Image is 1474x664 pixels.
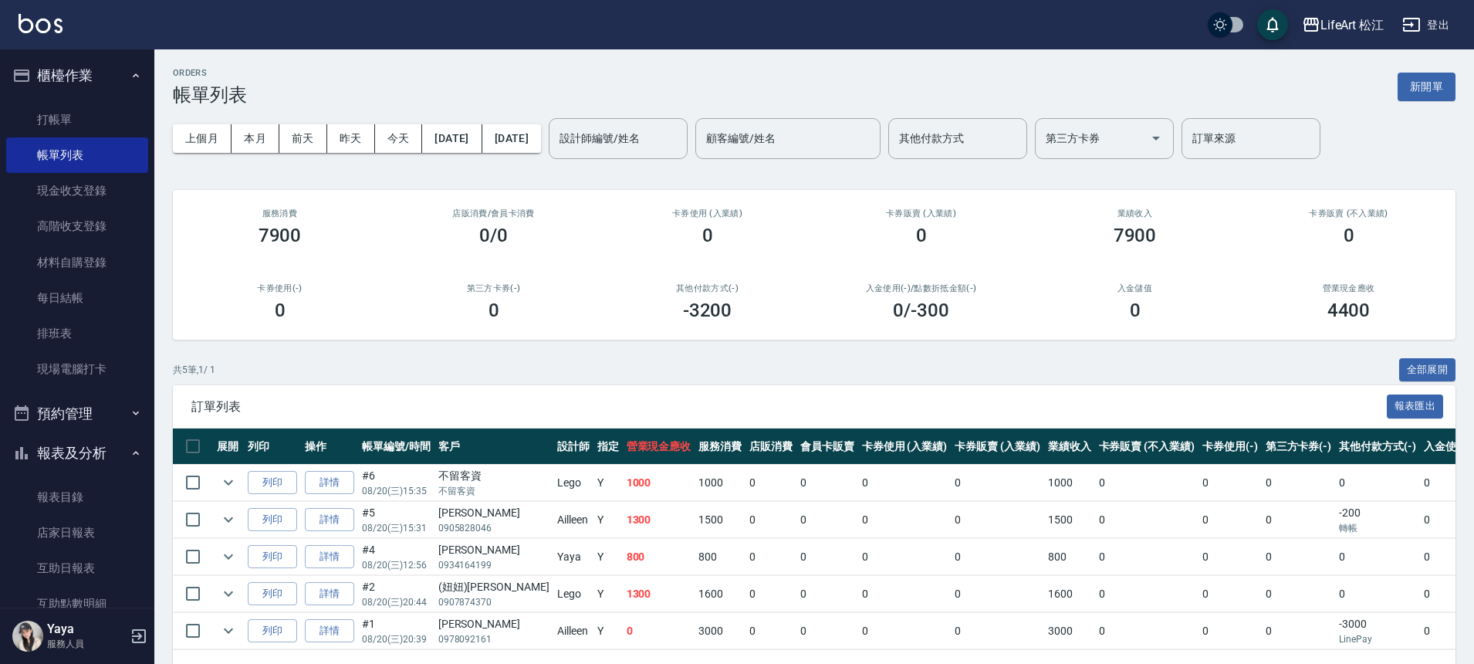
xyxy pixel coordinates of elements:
td: #6 [358,465,434,501]
a: 現場電腦打卡 [6,351,148,387]
td: 0 [951,613,1044,649]
h3: 0 [489,300,499,321]
td: Y [593,502,623,538]
div: [PERSON_NAME] [438,542,549,558]
td: 0 [1198,502,1262,538]
h3: 0 [916,225,927,246]
a: 新開單 [1398,79,1455,93]
td: 0 [745,465,796,501]
h3: 0 [275,300,286,321]
a: 排班表 [6,316,148,351]
td: 1600 [1044,576,1095,612]
th: 業績收入 [1044,429,1095,465]
button: 全部展開 [1399,358,1456,382]
button: save [1257,9,1288,40]
td: Ailleen [553,502,593,538]
h3: 0 /-300 [893,300,949,321]
th: 卡券販賣 (不入業績) [1095,429,1198,465]
td: 0 [796,502,858,538]
button: expand row [217,619,240,642]
th: 客戶 [434,429,553,465]
button: 報表匯出 [1387,395,1444,418]
h3: 7900 [259,225,302,246]
td: 0 [1095,465,1198,501]
button: LifeArt 松江 [1296,9,1391,41]
td: 3000 [695,613,745,649]
a: 報表目錄 [6,479,148,515]
td: 0 [1262,539,1336,575]
td: 0 [1198,539,1262,575]
h3: 4400 [1327,300,1371,321]
a: 詳情 [305,545,354,569]
td: 0 [858,613,952,649]
a: 每日結帳 [6,280,148,316]
h3: 0 [1130,300,1141,321]
td: Lego [553,576,593,612]
th: 帳單編號/時間 [358,429,434,465]
p: 08/20 (三) 20:39 [362,632,431,646]
div: LifeArt 松江 [1320,15,1384,35]
p: 共 5 筆, 1 / 1 [173,363,215,377]
button: Open [1144,126,1168,151]
p: 0978092161 [438,632,549,646]
td: 0 [745,502,796,538]
a: 材料自購登錄 [6,245,148,280]
button: 列印 [248,582,297,606]
td: #4 [358,539,434,575]
td: 0 [1262,502,1336,538]
div: [PERSON_NAME] [438,505,549,521]
h3: -3200 [683,300,732,321]
td: Yaya [553,539,593,575]
span: 訂單列表 [191,399,1387,415]
a: 互助日報表 [6,551,148,586]
td: 1600 [695,576,745,612]
td: 0 [951,539,1044,575]
h3: 0 [702,225,713,246]
h2: ORDERS [173,68,247,78]
h3: 0/0 [479,225,508,246]
td: 0 [1198,576,1262,612]
td: 0 [745,613,796,649]
th: 其他付款方式(-) [1335,429,1420,465]
p: 08/20 (三) 15:31 [362,521,431,535]
h5: Yaya [47,622,126,637]
td: 1000 [695,465,745,501]
th: 列印 [244,429,301,465]
button: 前天 [279,124,327,153]
td: 0 [1262,576,1336,612]
p: 不留客資 [438,484,549,498]
p: 0907874370 [438,595,549,609]
td: Y [593,465,623,501]
td: 1000 [1044,465,1095,501]
div: 不留客資 [438,468,549,484]
h3: 7900 [1114,225,1157,246]
th: 會員卡販賣 [796,429,858,465]
td: 0 [796,576,858,612]
button: 櫃檯作業 [6,56,148,96]
th: 指定 [593,429,623,465]
td: 0 [623,613,695,649]
h2: 業績收入 [1046,208,1223,219]
td: 800 [623,539,695,575]
h2: 營業現金應收 [1260,283,1437,293]
img: Logo [19,14,63,33]
button: 新開單 [1398,73,1455,101]
a: 詳情 [305,619,354,643]
div: [PERSON_NAME] [438,616,549,632]
th: 服務消費 [695,429,745,465]
img: Person [12,621,43,652]
h2: 店販消費 /會員卡消費 [405,208,582,219]
td: 0 [858,465,952,501]
button: 列印 [248,508,297,532]
button: 本月 [232,124,279,153]
button: expand row [217,582,240,605]
td: Ailleen [553,613,593,649]
a: 高階收支登錄 [6,208,148,244]
td: 0 [745,576,796,612]
td: #1 [358,613,434,649]
td: 0 [796,465,858,501]
td: 1300 [623,502,695,538]
td: 0 [858,576,952,612]
td: 1500 [695,502,745,538]
td: 0 [1198,613,1262,649]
